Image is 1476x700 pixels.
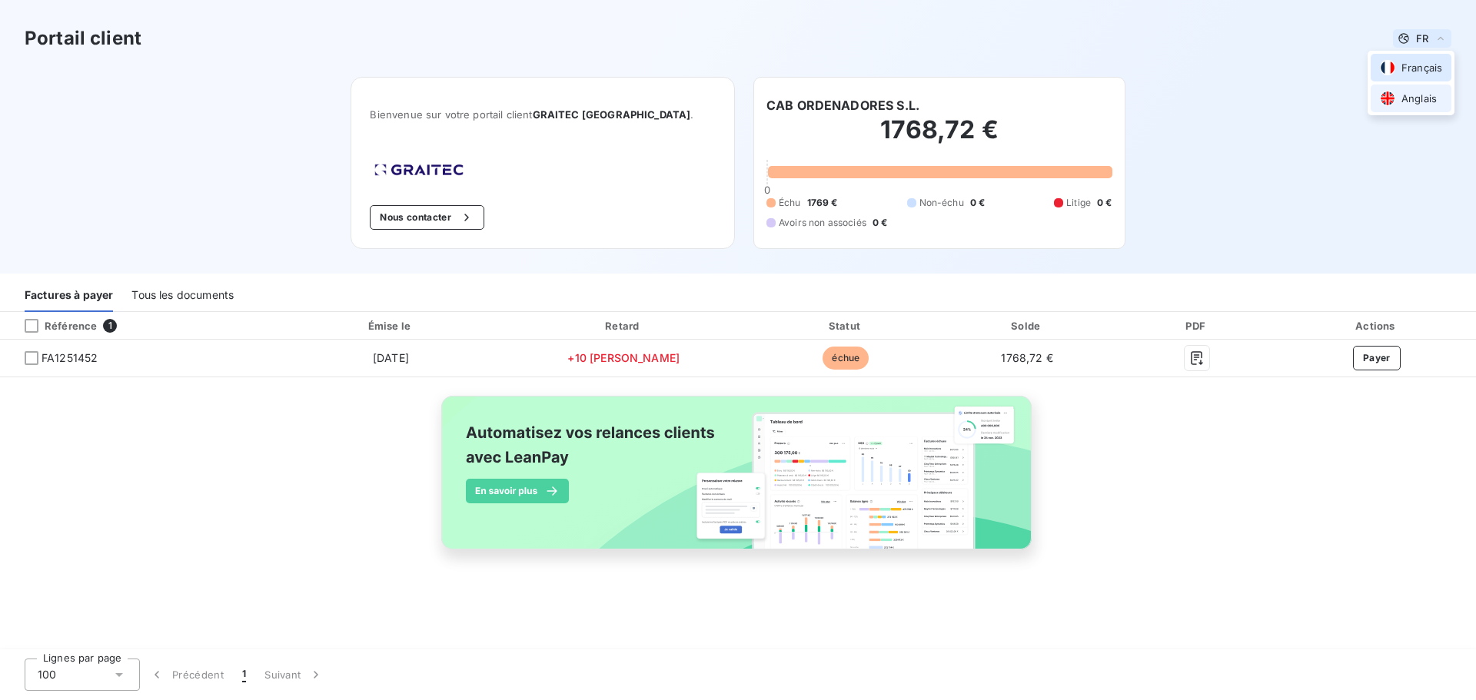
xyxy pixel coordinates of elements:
[757,318,935,333] div: Statut
[12,319,97,333] div: Référence
[370,108,716,121] span: Bienvenue sur votre portail client .
[766,96,919,114] h6: CAB ORDENADORES S.L.
[1066,196,1091,210] span: Litige
[427,386,1049,576] img: banner
[873,216,887,230] span: 0 €
[255,659,333,691] button: Suivant
[38,667,56,682] span: 100
[25,25,141,52] h3: Portail client
[1097,196,1112,210] span: 0 €
[970,196,985,210] span: 0 €
[370,205,484,230] button: Nous contacter
[25,280,113,312] div: Factures à payer
[497,318,751,333] div: Retard
[1353,346,1401,370] button: Payer
[373,351,409,364] span: [DATE]
[1120,318,1275,333] div: PDF
[1401,91,1437,106] span: Anglais
[779,216,866,230] span: Avoirs non associés
[233,659,255,691] button: 1
[291,318,490,333] div: Émise le
[807,196,838,210] span: 1769 €
[941,318,1114,333] div: Solde
[1001,351,1052,364] span: 1768,72 €
[567,351,680,364] span: +10 [PERSON_NAME]
[823,347,869,370] span: échue
[1281,318,1473,333] div: Actions
[764,184,770,196] span: 0
[242,667,246,682] span: 1
[370,159,468,181] img: Company logo
[779,196,801,210] span: Échu
[919,196,964,210] span: Non-échu
[533,108,691,121] span: GRAITEC [GEOGRAPHIC_DATA]
[1416,32,1428,45] span: FR
[766,114,1112,161] h2: 1768,72 €
[140,659,233,691] button: Précédent
[1401,61,1442,75] span: Français
[42,350,98,366] span: FA1251452
[103,319,117,333] span: 1
[131,280,234,312] div: Tous les documents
